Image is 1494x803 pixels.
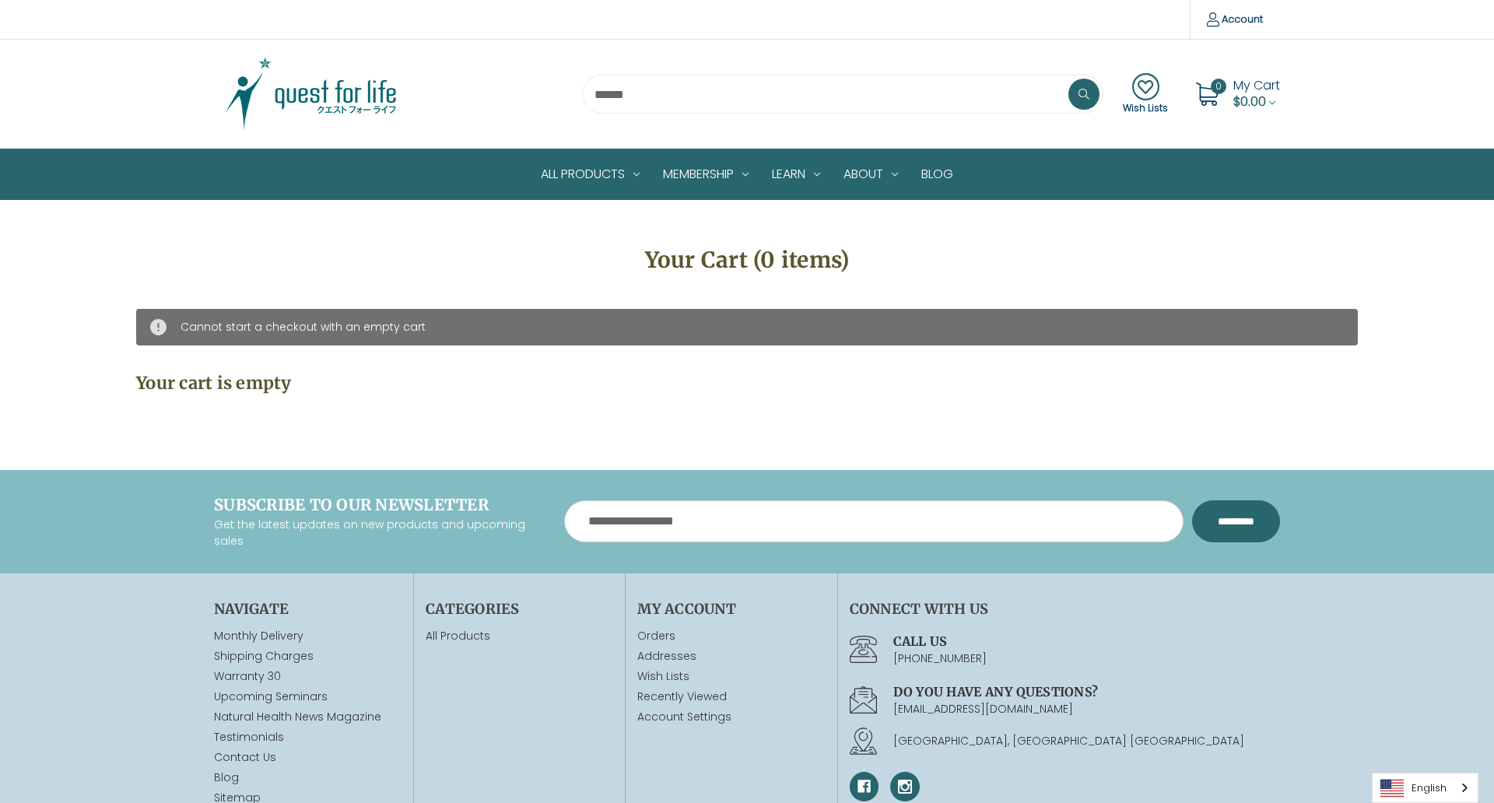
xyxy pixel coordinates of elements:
[760,149,832,199] a: Learn
[214,770,239,785] a: Blog
[214,648,314,664] a: Shipping Charges
[893,682,1280,701] h4: Do you have any questions?
[136,244,1358,276] h1: Your Cart (0 items)
[1372,773,1478,803] div: Language
[214,729,284,745] a: Testimonials
[910,149,965,199] a: Blog
[893,650,987,666] a: [PHONE_NUMBER]
[1372,773,1478,803] aside: Language selected: English
[832,149,910,199] a: About
[181,319,426,335] span: Cannot start a checkout with an empty cart
[214,668,281,684] a: Warranty 30
[893,632,1280,650] h4: Call us
[214,709,381,724] a: Natural Health News Magazine
[1373,773,1478,802] a: English
[637,628,825,644] a: Orders
[1233,76,1280,94] span: My Cart
[893,733,1280,749] p: [GEOGRAPHIC_DATA], [GEOGRAPHIC_DATA] [GEOGRAPHIC_DATA]
[1233,76,1280,110] a: Cart with 0 items
[893,701,1073,717] a: [EMAIL_ADDRESS][DOMAIN_NAME]
[1233,93,1266,110] span: $0.00
[1211,79,1226,94] span: 0
[426,628,490,643] a: All Products
[214,493,541,517] h4: Subscribe to our newsletter
[651,149,760,199] a: Membership
[214,689,328,704] a: Upcoming Seminars
[214,628,303,643] a: Monthly Delivery
[136,370,1358,396] h3: Your cart is empty
[214,517,541,549] p: Get the latest updates on new products and upcoming sales
[214,749,276,765] a: Contact Us
[1123,73,1168,115] a: Wish Lists
[637,668,825,685] a: Wish Lists
[637,648,825,664] a: Addresses
[850,598,1280,619] h4: Connect With Us
[214,598,402,619] h4: Navigate
[426,598,613,619] h4: Categories
[637,689,825,705] a: Recently Viewed
[637,598,825,619] h4: My Account
[214,55,409,133] img: Quest Group
[529,149,651,199] a: All Products
[637,709,825,725] a: Account Settings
